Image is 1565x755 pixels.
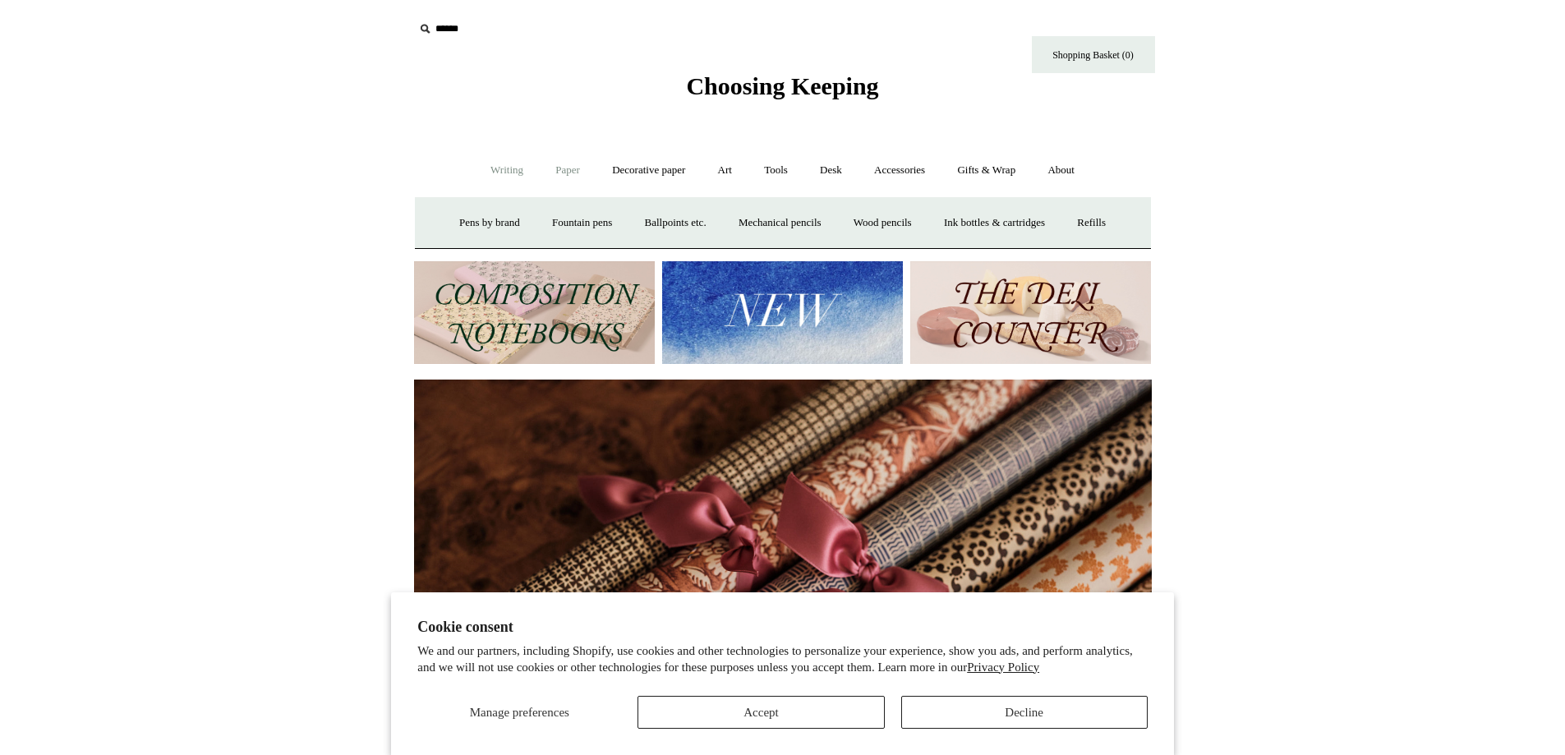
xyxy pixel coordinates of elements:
[537,201,627,245] a: Fountain pens
[417,643,1148,675] p: We and our partners, including Shopify, use cookies and other technologies to personalize your ex...
[417,696,621,729] button: Manage preferences
[929,201,1060,245] a: Ink bottles & cartridges
[541,149,595,192] a: Paper
[686,72,878,99] span: Choosing Keeping
[901,696,1148,729] button: Decline
[967,661,1039,674] a: Privacy Policy
[805,149,857,192] a: Desk
[470,706,569,719] span: Manage preferences
[630,201,721,245] a: Ballpoints etc.
[414,261,655,364] img: 202302 Composition ledgers.jpg__PID:69722ee6-fa44-49dd-a067-31375e5d54ec
[724,201,836,245] a: Mechanical pencils
[476,149,538,192] a: Writing
[444,201,535,245] a: Pens by brand
[1033,149,1089,192] a: About
[703,149,747,192] a: Art
[638,696,884,729] button: Accept
[749,149,803,192] a: Tools
[839,201,927,245] a: Wood pencils
[910,261,1151,364] img: The Deli Counter
[1032,36,1155,73] a: Shopping Basket (0)
[662,261,903,364] img: New.jpg__PID:f73bdf93-380a-4a35-bcfe-7823039498e1
[942,149,1030,192] a: Gifts & Wrap
[686,85,878,97] a: Choosing Keeping
[417,619,1148,636] h2: Cookie consent
[1062,201,1121,245] a: Refills
[597,149,700,192] a: Decorative paper
[859,149,940,192] a: Accessories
